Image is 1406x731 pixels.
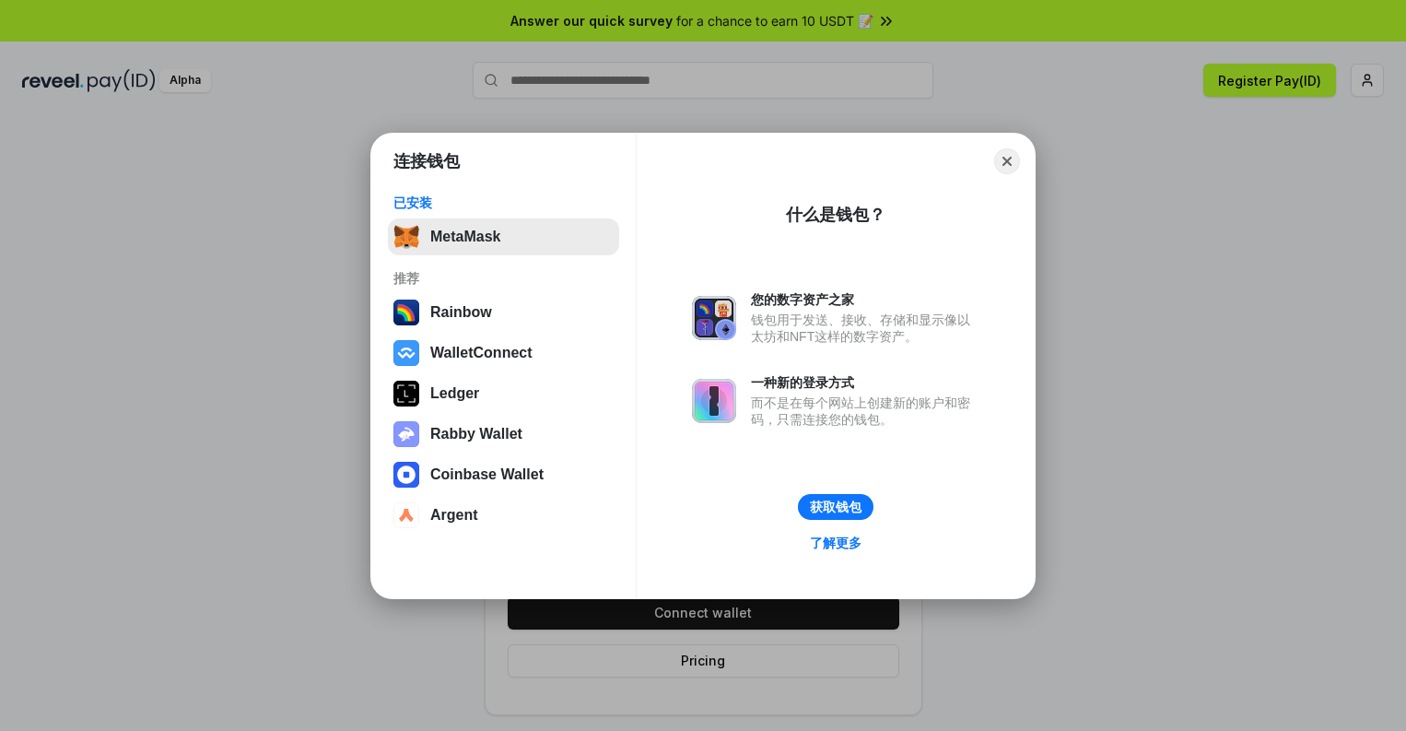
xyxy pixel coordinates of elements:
div: 推荐 [393,270,614,287]
button: Rainbow [388,294,619,331]
h1: 连接钱包 [393,150,460,172]
button: Rabby Wallet [388,416,619,453]
button: Ledger [388,375,619,412]
a: 了解更多 [799,531,873,555]
div: Rabby Wallet [430,426,522,442]
button: MetaMask [388,218,619,255]
div: WalletConnect [430,345,533,361]
button: Argent [388,497,619,534]
button: WalletConnect [388,335,619,371]
div: MetaMask [430,229,500,245]
div: 一种新的登录方式 [751,374,979,391]
div: 获取钱包 [810,499,861,515]
div: 而不是在每个网站上创建新的账户和密码，只需连接您的钱包。 [751,395,979,428]
img: svg+xml,%3Csvg%20fill%3D%22none%22%20height%3D%2233%22%20viewBox%3D%220%200%2035%2033%22%20width%... [393,224,419,250]
div: Rainbow [430,304,492,321]
img: svg+xml,%3Csvg%20xmlns%3D%22http%3A%2F%2Fwww.w3.org%2F2000%2Fsvg%22%20fill%3D%22none%22%20viewBox... [393,421,419,447]
div: 什么是钱包？ [786,204,885,226]
img: svg+xml,%3Csvg%20width%3D%2228%22%20height%3D%2228%22%20viewBox%3D%220%200%2028%2028%22%20fill%3D... [393,462,419,488]
div: 已安装 [393,195,614,211]
div: Argent [430,507,478,524]
div: 了解更多 [810,535,861,551]
img: svg+xml,%3Csvg%20width%3D%2228%22%20height%3D%2228%22%20viewBox%3D%220%200%2028%2028%22%20fill%3D... [393,340,419,366]
div: 钱包用于发送、接收、存储和显示像以太坊和NFT这样的数字资产。 [751,312,979,345]
img: svg+xml,%3Csvg%20xmlns%3D%22http%3A%2F%2Fwww.w3.org%2F2000%2Fsvg%22%20fill%3D%22none%22%20viewBox... [692,379,736,423]
div: 您的数字资产之家 [751,291,979,308]
div: Ledger [430,385,479,402]
button: Close [994,148,1020,174]
button: Coinbase Wallet [388,456,619,493]
img: svg+xml,%3Csvg%20width%3D%22120%22%20height%3D%22120%22%20viewBox%3D%220%200%20120%20120%22%20fil... [393,300,419,325]
img: svg+xml,%3Csvg%20width%3D%2228%22%20height%3D%2228%22%20viewBox%3D%220%200%2028%2028%22%20fill%3D... [393,502,419,528]
img: svg+xml,%3Csvg%20xmlns%3D%22http%3A%2F%2Fwww.w3.org%2F2000%2Fsvg%22%20width%3D%2228%22%20height%3... [393,381,419,407]
button: 获取钱包 [798,494,873,520]
div: Coinbase Wallet [430,466,544,483]
img: svg+xml,%3Csvg%20xmlns%3D%22http%3A%2F%2Fwww.w3.org%2F2000%2Fsvg%22%20fill%3D%22none%22%20viewBox... [692,296,736,340]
